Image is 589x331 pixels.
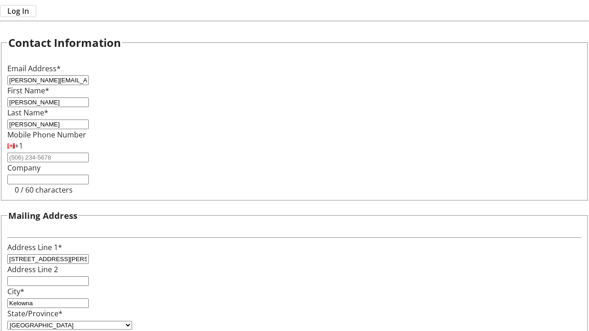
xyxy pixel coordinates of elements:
[7,286,24,297] label: City*
[15,185,73,195] tr-character-limit: 0 / 60 characters
[8,34,121,51] h2: Contact Information
[7,264,58,274] label: Address Line 2
[7,6,29,17] span: Log In
[7,63,61,74] label: Email Address*
[7,153,89,162] input: (506) 234-5678
[7,108,48,118] label: Last Name*
[8,209,77,222] h3: Mailing Address
[7,242,62,252] label: Address Line 1*
[7,298,89,308] input: City
[7,86,49,96] label: First Name*
[7,308,63,319] label: State/Province*
[7,130,86,140] label: Mobile Phone Number
[7,163,40,173] label: Company
[7,254,89,264] input: Address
